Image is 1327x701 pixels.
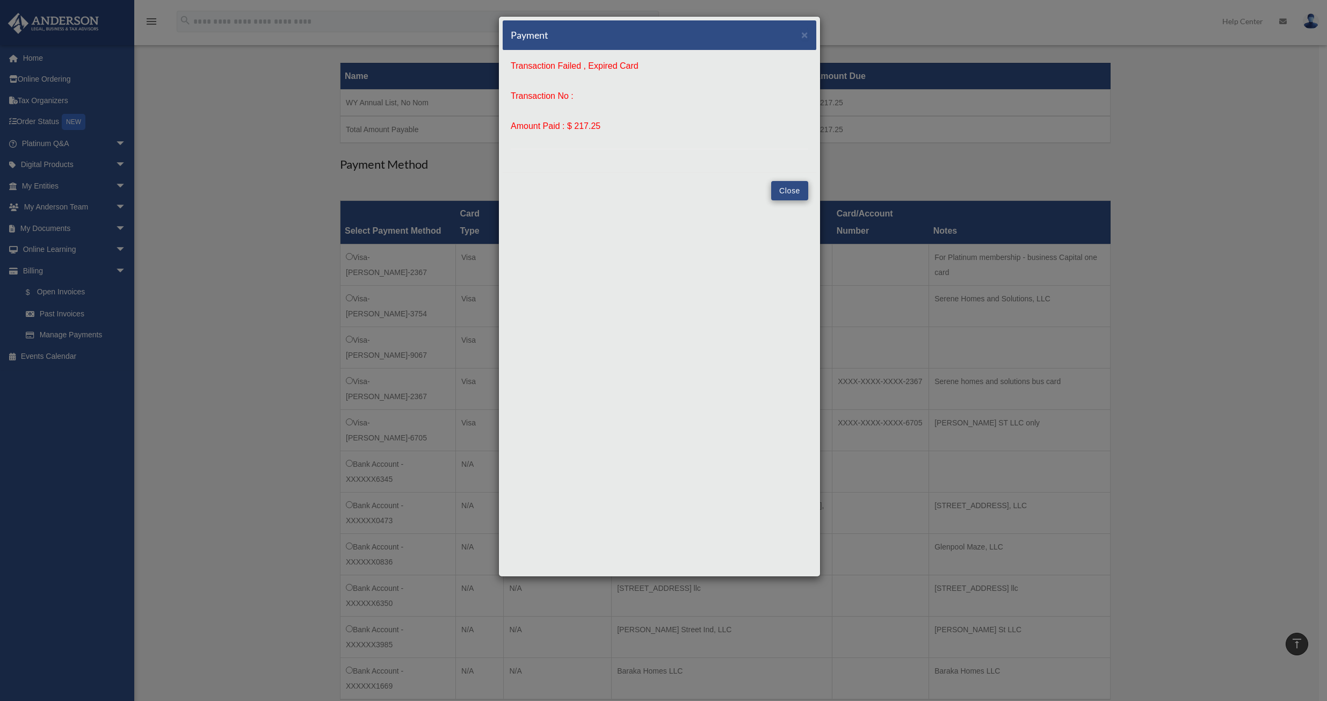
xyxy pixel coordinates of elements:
[511,28,548,42] h5: Payment
[801,28,808,41] span: ×
[771,181,808,200] button: Close
[801,29,808,40] button: Close
[511,59,808,74] p: Transaction Failed , Expired Card
[511,119,808,134] p: Amount Paid : $ 217.25
[511,89,808,104] p: Transaction No :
